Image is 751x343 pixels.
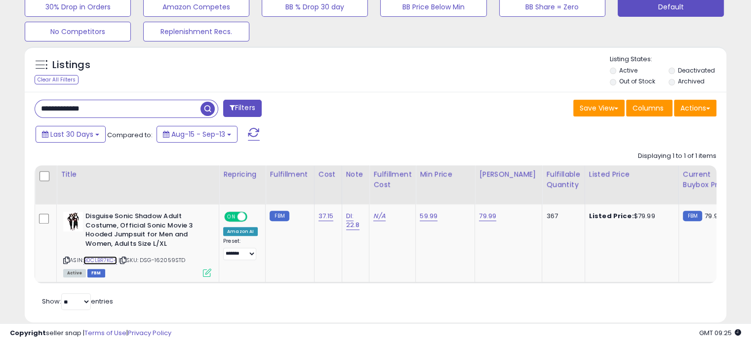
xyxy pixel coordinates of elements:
button: Save View [573,100,625,116]
button: Filters [223,100,262,117]
span: ON [225,213,237,221]
a: N/A [373,211,385,221]
a: 59.99 [420,211,437,221]
div: Repricing [223,169,261,180]
span: Last 30 Days [50,129,93,139]
button: Aug-15 - Sep-13 [157,126,237,143]
div: Amazon AI [223,227,258,236]
a: B0CLBR7KC4 [83,256,117,265]
a: Terms of Use [84,328,126,338]
span: 2025-10-14 09:25 GMT [699,328,741,338]
div: seller snap | | [10,329,171,338]
button: Last 30 Days [36,126,106,143]
div: Current Buybox Price [683,169,734,190]
label: Archived [677,77,704,85]
div: Min Price [420,169,471,180]
strong: Copyright [10,328,46,338]
label: Out of Stock [619,77,655,85]
img: 41n04e4XfxL._SL40_.jpg [63,212,83,231]
span: OFF [246,213,262,221]
span: Columns [632,103,664,113]
div: Fulfillable Quantity [546,169,580,190]
small: FBM [270,211,289,221]
b: Listed Price: [589,211,634,221]
a: 37.15 [318,211,334,221]
div: [PERSON_NAME] [479,169,538,180]
div: Title [61,169,215,180]
button: Columns [626,100,672,116]
h5: Listings [52,58,90,72]
span: All listings currently available for purchase on Amazon [63,269,86,277]
a: Privacy Policy [128,328,171,338]
div: $79.99 [589,212,671,221]
div: Displaying 1 to 1 of 1 items [638,152,716,161]
div: Listed Price [589,169,674,180]
div: ASIN: [63,212,211,276]
div: Clear All Filters [35,75,79,84]
a: DI: 22.8 [346,211,360,230]
button: No Competitors [25,22,131,41]
span: | SKU: DSG-162059STD [119,256,185,264]
span: Compared to: [107,130,153,140]
div: Cost [318,169,338,180]
button: Actions [674,100,716,116]
div: Note [346,169,365,180]
span: Aug-15 - Sep-13 [171,129,225,139]
span: 79.99 [705,211,722,221]
div: Preset: [223,238,258,260]
div: 367 [546,212,577,221]
p: Listing States: [610,55,726,64]
small: FBM [683,211,702,221]
label: Active [619,66,637,75]
div: Fulfillment Cost [373,169,411,190]
b: Disguise Sonic Shadow Adult Costume, Official Sonic Movie 3 Hooded Jumpsuit for Men and Women, Ad... [85,212,205,251]
label: Deactivated [677,66,714,75]
a: 79.99 [479,211,496,221]
button: Replenishment Recs. [143,22,249,41]
span: FBM [87,269,105,277]
div: Fulfillment [270,169,310,180]
span: Show: entries [42,297,113,306]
